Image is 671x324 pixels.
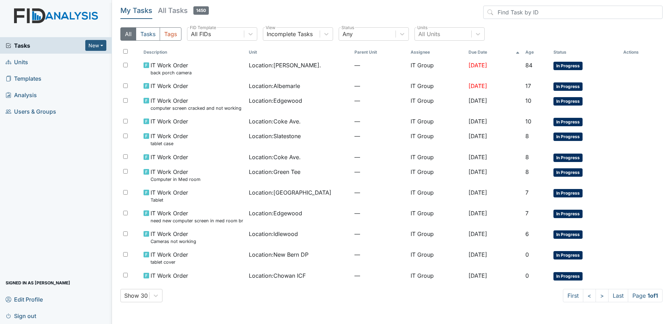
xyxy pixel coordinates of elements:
[151,217,244,224] small: need new computer screen in med room broken dont work
[354,250,405,259] span: —
[249,82,300,90] span: Location : Albemarle
[6,294,43,305] span: Edit Profile
[408,227,465,248] td: IT Group
[6,41,85,50] a: Tasks
[249,168,300,176] span: Location : Green Tee
[466,46,523,58] th: Toggle SortBy
[85,40,106,51] button: New
[408,94,465,114] td: IT Group
[563,289,663,302] nav: task-pagination
[553,210,583,218] span: In Progress
[469,118,487,125] span: [DATE]
[354,230,405,238] span: —
[249,271,306,280] span: Location : Chowan ICF
[120,6,152,15] h5: My Tasks
[151,96,244,112] span: IT Work Order computer screen cracked and not working need new one
[151,105,244,112] small: computer screen cracked and not working need new one
[525,133,529,140] span: 8
[647,292,658,299] strong: 1 of 1
[408,46,465,58] th: Assignee
[469,210,487,217] span: [DATE]
[408,185,465,206] td: IT Group
[151,259,188,265] small: tablet cover
[151,168,200,183] span: IT Work Order Computer in Med room
[151,230,196,245] span: IT Work Order Cameras not working
[563,289,583,302] a: First
[151,188,188,203] span: IT Work Order Tablet
[408,79,465,94] td: IT Group
[523,46,551,58] th: Toggle SortBy
[553,118,583,126] span: In Progress
[525,230,529,237] span: 6
[120,27,181,41] div: Type filter
[408,248,465,268] td: IT Group
[553,230,583,239] span: In Progress
[151,209,244,224] span: IT Work Order need new computer screen in med room broken dont work
[6,89,37,100] span: Analysis
[124,291,148,300] div: Show 30
[151,153,188,161] span: IT Work Order
[354,168,405,176] span: —
[469,133,487,140] span: [DATE]
[354,96,405,105] span: —
[525,272,529,279] span: 0
[354,153,405,161] span: —
[136,27,160,41] button: Tasks
[525,118,531,125] span: 10
[469,168,487,175] span: [DATE]
[553,189,583,197] span: In Progress
[267,30,313,38] div: Incomplete Tasks
[408,206,465,227] td: IT Group
[354,117,405,126] span: —
[469,251,487,258] span: [DATE]
[525,168,529,175] span: 8
[246,46,352,58] th: Toggle SortBy
[249,230,298,238] span: Location : Idlewood
[6,73,41,84] span: Templates
[469,62,487,69] span: [DATE]
[249,188,331,197] span: Location : [GEOGRAPHIC_DATA]
[620,46,656,58] th: Actions
[553,251,583,259] span: In Progress
[151,117,188,126] span: IT Work Order
[525,210,529,217] span: 7
[408,269,465,283] td: IT Group
[596,289,609,302] a: >
[408,150,465,165] td: IT Group
[354,209,405,217] span: —
[343,30,353,38] div: Any
[6,106,56,117] span: Users & Groups
[249,250,308,259] span: Location : New Bern DP
[553,133,583,141] span: In Progress
[120,27,136,41] button: All
[249,209,302,217] span: Location : Edgewood
[525,154,529,161] span: 8
[151,197,188,203] small: Tablet
[193,6,209,15] span: 1450
[6,56,28,67] span: Units
[354,188,405,197] span: —
[553,272,583,281] span: In Progress
[408,129,465,150] td: IT Group
[6,310,36,321] span: Sign out
[249,61,321,69] span: Location : [PERSON_NAME].
[608,289,628,302] a: Last
[123,49,128,54] input: Toggle All Rows Selected
[553,62,583,70] span: In Progress
[249,96,302,105] span: Location : Edgewood
[191,30,211,38] div: All FIDs
[151,250,188,265] span: IT Work Order tablet cover
[354,132,405,140] span: —
[469,97,487,104] span: [DATE]
[408,58,465,79] td: IT Group
[160,27,181,41] button: Tags
[151,61,192,76] span: IT Work Order back porch camera
[151,140,188,147] small: tablet case
[525,82,531,89] span: 17
[525,97,531,104] span: 10
[141,46,246,58] th: Toggle SortBy
[553,168,583,177] span: In Progress
[249,117,301,126] span: Location : Coke Ave.
[583,289,596,302] a: <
